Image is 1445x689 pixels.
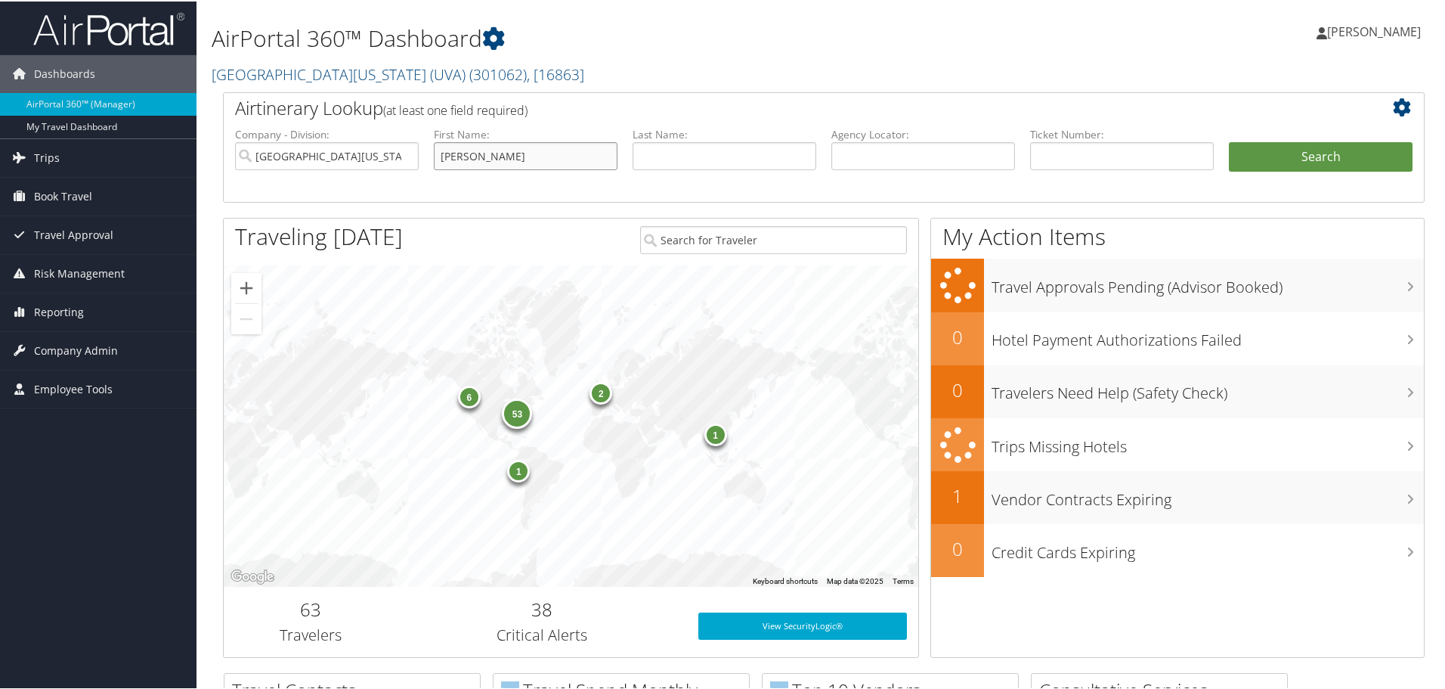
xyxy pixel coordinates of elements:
[34,369,113,407] span: Employee Tools
[34,331,118,368] span: Company Admin
[633,126,816,141] label: Last Name:
[1229,141,1413,171] button: Search
[235,219,403,251] h1: Traveling [DATE]
[931,311,1424,364] a: 0Hotel Payment Authorizations Failed
[704,422,726,445] div: 1
[931,470,1424,523] a: 1Vendor Contracts Expiring
[931,535,984,560] h2: 0
[34,176,92,214] span: Book Travel
[992,268,1424,296] h3: Travel Approvals Pending (Advisor Booked)
[827,576,883,584] span: Map data ©2025
[235,126,419,141] label: Company - Division:
[1317,8,1436,53] a: [PERSON_NAME]
[469,63,527,83] span: ( 301062 )
[931,219,1424,251] h1: My Action Items
[34,253,125,291] span: Risk Management
[231,303,261,333] button: Zoom out
[931,376,984,402] h2: 0
[235,623,386,644] h3: Travelers
[589,380,612,403] div: 2
[383,101,528,117] span: (at least one field required)
[931,257,1424,311] a: Travel Approvals Pending (Advisor Booked)
[457,384,480,407] div: 6
[527,63,584,83] span: , [ 16863 ]
[212,63,584,83] a: [GEOGRAPHIC_DATA][US_STATE] (UVA)
[893,576,914,584] a: Terms (opens in new tab)
[992,374,1424,402] h3: Travelers Need Help (Safety Check)
[992,321,1424,349] h3: Hotel Payment Authorizations Failed
[507,458,530,481] div: 1
[698,611,907,638] a: View SecurityLogic®
[992,427,1424,456] h3: Trips Missing Hotels
[502,397,532,427] div: 53
[212,21,1028,53] h1: AirPortal 360™ Dashboard
[931,417,1424,470] a: Trips Missing Hotels
[409,623,676,644] h3: Critical Alerts
[34,138,60,175] span: Trips
[33,10,184,45] img: airportal-logo.png
[992,533,1424,562] h3: Credit Cards Expiring
[409,595,676,621] h2: 38
[831,126,1015,141] label: Agency Locator:
[235,595,386,621] h2: 63
[1030,126,1214,141] label: Ticket Number:
[235,94,1313,119] h2: Airtinerary Lookup
[227,566,277,585] a: Open this area in Google Maps (opens a new window)
[931,523,1424,576] a: 0Credit Cards Expiring
[34,54,95,92] span: Dashboards
[640,225,907,253] input: Search for Traveler
[931,482,984,507] h2: 1
[931,364,1424,417] a: 0Travelers Need Help (Safety Check)
[227,566,277,585] img: Google
[34,215,113,253] span: Travel Approval
[231,272,261,302] button: Zoom in
[992,480,1424,509] h3: Vendor Contracts Expiring
[1327,22,1421,39] span: [PERSON_NAME]
[34,292,84,330] span: Reporting
[931,323,984,349] h2: 0
[434,126,617,141] label: First Name:
[753,575,818,585] button: Keyboard shortcuts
